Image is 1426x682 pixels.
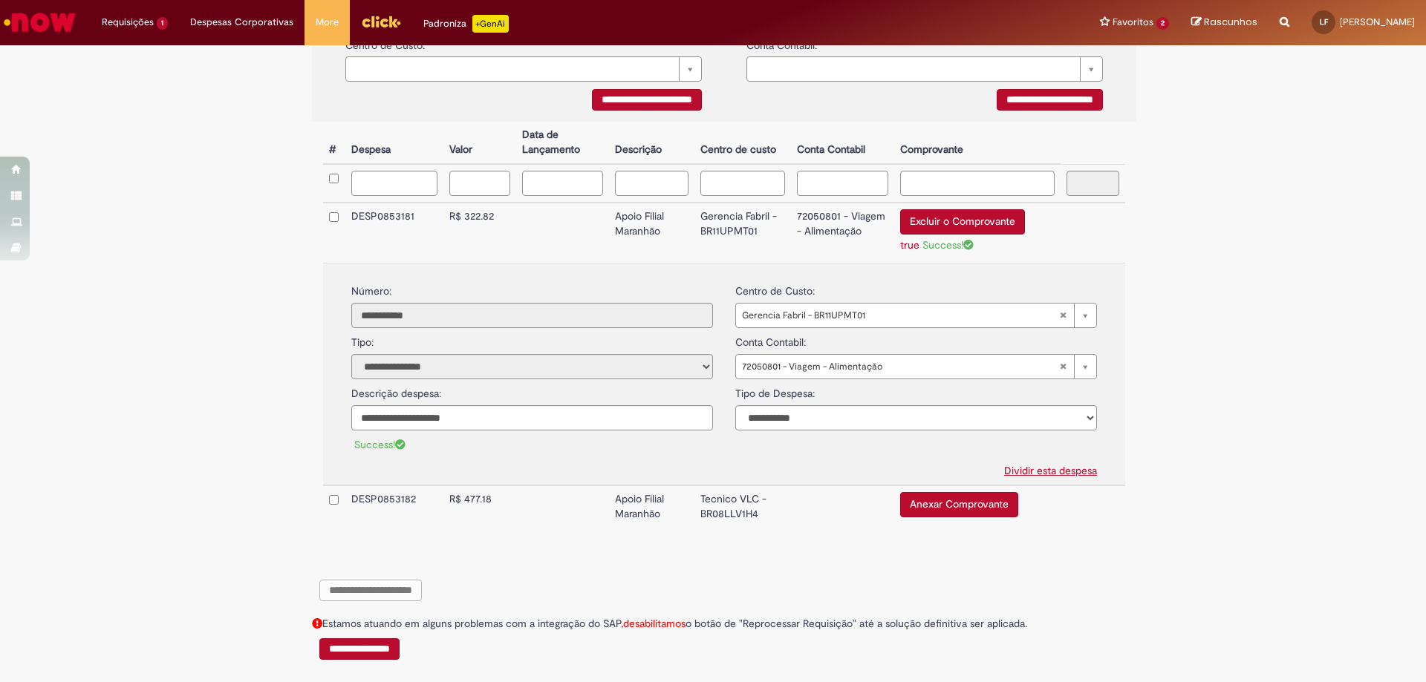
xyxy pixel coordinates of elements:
[345,122,443,164] th: Despesa
[312,616,1136,631] p: Estamos atuando em alguns problemas com a integração do SAP, o botão de "Reprocessar Requisição" ...
[791,203,893,263] td: 72050801 - Viagem - Alimentação
[735,277,815,299] label: Centro de Custo:
[623,617,686,630] span: desabilitamos
[345,56,702,82] a: Limpar campo {0}
[609,203,694,263] td: Apoio Filial Maranhão
[735,354,1097,379] a: 72050801 - Viagem - AlimentaçãoLimpar campo conta_contabil
[900,238,919,252] a: true
[900,209,1025,235] button: Excluir o Comprovante
[1191,16,1257,30] a: Rascunhos
[742,355,1059,378] span: 72050801 - Viagem - Alimentação
[351,328,374,350] label: Tipo:
[735,328,806,350] label: Conta Contabil:
[443,203,515,263] td: R$ 322.82
[157,17,168,30] span: 1
[1320,17,1328,27] span: LF
[894,203,1061,263] td: Excluir o Comprovante true Success!
[190,15,293,30] span: Despesas Corporativas
[1340,16,1415,28] span: [PERSON_NAME]
[323,122,345,164] th: #
[1204,15,1257,29] span: Rascunhos
[102,15,154,30] span: Requisições
[742,304,1059,327] span: Gerencia Fabril - BR11UPMT01
[735,379,815,401] label: Tipo de Despesa:
[791,122,893,164] th: Conta Contabil
[609,485,694,528] td: Apoio Filial Maranhão
[694,122,792,164] th: Centro de custo
[894,485,1061,528] td: Anexar Comprovante
[443,122,515,164] th: Valor
[735,303,1097,328] a: Gerencia Fabril - BR11UPMT01Limpar campo centro_de_custo
[340,456,1108,479] div: Dividir esta despesa
[894,122,1061,164] th: Comprovante
[1052,355,1074,378] abbr: Limpar campo conta_contabil
[354,438,406,451] span: Success!
[922,238,974,252] span: Success!
[361,10,401,33] img: click_logo_yellow_360x200.png
[900,492,1018,517] button: Anexar Comprovante
[443,485,515,528] td: R$ 477.18
[472,15,509,33] p: +GenAi
[1156,17,1169,30] span: 2
[1052,304,1074,327] abbr: Limpar campo centro_de_custo
[694,203,792,263] td: Gerencia Fabril - BR11UPMT01
[609,122,694,164] th: Descrição
[345,203,443,263] td: DESP0853181
[351,387,441,401] label: Descrição despesa:
[345,485,443,528] td: DESP0853182
[746,56,1103,82] a: Limpar campo {0}
[1,7,78,37] img: ServiceNow
[423,15,509,33] div: Padroniza
[351,284,391,299] label: Número:
[516,122,609,164] th: Data de Lançamento
[694,485,792,528] td: Tecnico VLC - BR08LLV1H4
[316,15,339,30] span: More
[1113,15,1153,30] span: Favoritos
